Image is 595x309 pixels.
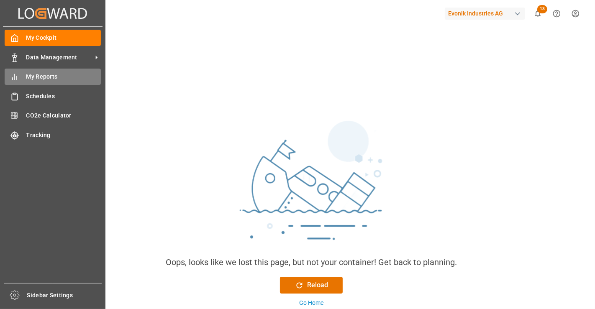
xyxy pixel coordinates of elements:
a: My Cockpit [5,30,101,46]
button: show 13 new notifications [528,4,547,23]
button: Help Center [547,4,566,23]
div: Evonik Industries AG [445,8,525,20]
span: Tracking [26,131,101,140]
img: sinking_ship.png [186,117,437,256]
span: My Reports [26,72,101,81]
a: CO2e Calculator [5,107,101,124]
span: CO2e Calculator [26,111,101,120]
span: My Cockpit [26,33,101,42]
a: Tracking [5,127,101,143]
span: Sidebar Settings [27,291,102,300]
div: Go Home [299,299,323,307]
button: Reload [280,277,343,294]
a: Schedules [5,88,101,104]
span: Data Management [26,53,92,62]
div: Reload [295,280,328,290]
button: Go Home [280,299,343,307]
span: Schedules [26,92,101,101]
span: 13 [537,5,547,13]
button: Evonik Industries AG [445,5,528,21]
a: My Reports [5,69,101,85]
div: Oops, looks like we lost this page, but not your container! Get back to planning. [166,256,457,268]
